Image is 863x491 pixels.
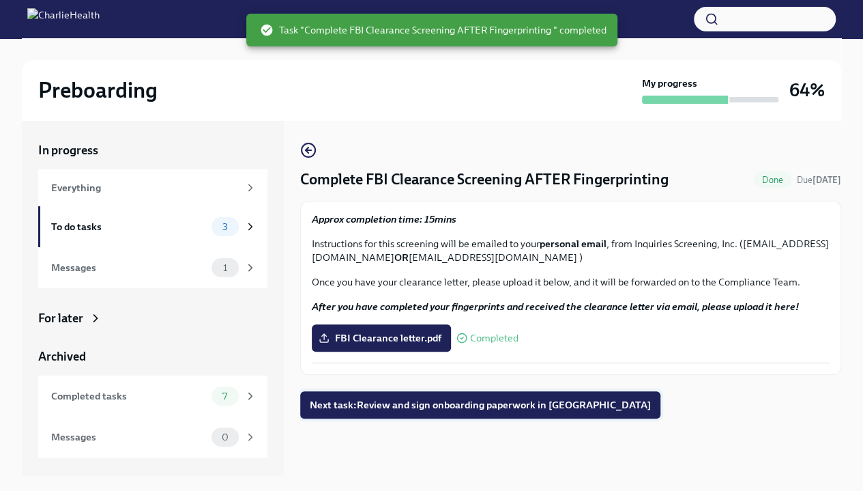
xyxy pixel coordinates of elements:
span: Next task : Review and sign onboarding paperwork in [GEOGRAPHIC_DATA] [310,398,651,412]
h4: Complete FBI Clearance Screening AFTER Fingerprinting [300,169,669,190]
a: To do tasks3 [38,206,267,247]
a: Messages0 [38,417,267,458]
span: Due [797,175,841,185]
strong: personal email [540,238,606,250]
a: Completed tasks7 [38,376,267,417]
label: FBI Clearance letter.pdf [312,324,451,352]
span: 0 [214,432,237,443]
strong: OR [394,251,409,264]
span: Done [754,175,791,185]
span: 1 [215,263,235,273]
span: Completed [470,333,518,343]
p: Instructions for this screening will be emailed to your , from Inquiries Screening, Inc. ([EMAIL_... [312,237,830,264]
div: For later [38,310,83,326]
span: 3 [214,222,236,232]
div: Messages [51,430,206,445]
a: Archived [38,348,267,365]
a: Messages1 [38,247,267,288]
a: In progress [38,142,267,158]
p: Once you have your clearance letter, please upload it below, and it will be forwarded on to the C... [312,275,830,289]
div: Everything [51,180,239,195]
a: Everything [38,169,267,206]
h3: 64% [789,78,825,102]
div: To do tasks [51,219,206,234]
strong: [DATE] [813,175,841,185]
div: Messages [51,260,206,275]
strong: After you have completed your fingerprints and received the clearance letter via email, please up... [312,300,799,313]
span: Task "Complete FBI Clearance Screening AFTER Fingerprinting " completed [260,23,606,37]
span: September 7th, 2025 09:00 [797,173,841,186]
strong: Approx completion time: 15mins [312,213,456,225]
div: Completed tasks [51,389,206,404]
button: Next task:Review and sign onboarding paperwork in [GEOGRAPHIC_DATA] [300,391,660,419]
span: 7 [214,391,235,402]
strong: My progress [642,76,697,90]
span: FBI Clearance letter.pdf [321,331,441,345]
a: For later [38,310,267,326]
img: CharlieHealth [27,8,100,30]
h2: Preboarding [38,76,158,104]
